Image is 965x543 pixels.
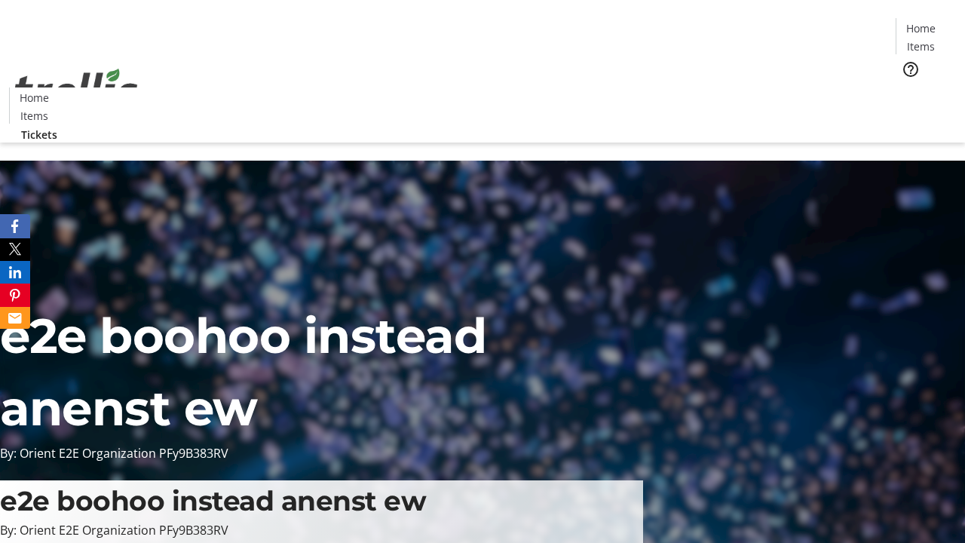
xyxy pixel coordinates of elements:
[21,127,57,143] span: Tickets
[9,52,143,127] img: Orient E2E Organization PFy9B383RV's Logo
[20,90,49,106] span: Home
[907,38,935,54] span: Items
[908,87,944,103] span: Tickets
[896,87,956,103] a: Tickets
[10,108,58,124] a: Items
[896,38,945,54] a: Items
[896,20,945,36] a: Home
[10,90,58,106] a: Home
[896,54,926,84] button: Help
[906,20,936,36] span: Home
[20,108,48,124] span: Items
[9,127,69,143] a: Tickets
